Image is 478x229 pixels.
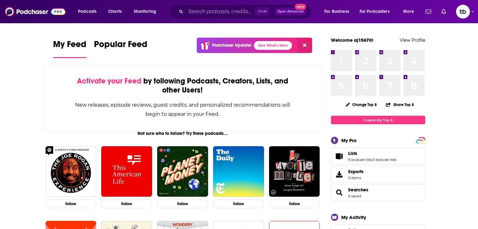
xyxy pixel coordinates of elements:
a: Popular Feed [94,39,147,58]
a: Exports [331,166,425,183]
div: Search podcasts, credits, & more... [174,4,318,19]
button: Open AdvancedNew [275,8,306,15]
img: The Joe Rogan Experience [46,146,96,197]
span: Exports [348,169,364,174]
input: Search podcasts, credits, & more... [186,7,255,17]
a: View Profile [400,37,425,43]
span: Open Advanced [277,10,304,13]
a: PRO [417,138,424,142]
span: 0 items [348,176,364,180]
a: 0 episode lists [372,157,396,162]
button: Follow [101,199,152,208]
a: Lists [333,152,346,161]
div: New releases, episode reviews, guest credits, and personalized recommendations will begin to appe... [75,100,291,119]
button: open menu [355,7,399,17]
button: open menu [74,7,105,17]
img: User Profile [456,5,470,19]
button: open menu [399,7,422,17]
a: Create My Top 8 [331,116,425,124]
img: The Daily [213,146,264,197]
button: Follow [213,199,264,208]
img: Podchaser - Follow, Share and Rate Podcasts [5,6,65,18]
a: Show notifications dropdown [423,6,434,17]
span: Logged in as aj15670 [456,5,470,19]
span: New [295,4,306,10]
span: My Feed [53,39,86,53]
button: Follow [157,199,208,208]
span: Podcasts [78,7,96,16]
span: Lists [348,151,357,156]
span: Searches [331,184,425,201]
button: Change Top 8 [342,101,381,109]
span: More [403,7,414,16]
button: Share Top 8 [386,99,414,111]
a: See What's New [254,41,292,50]
div: Not sure who to follow? Try these podcasts... [43,131,322,136]
a: 9 podcast lists [348,157,372,162]
span: For Podcasters [360,7,390,16]
div: My Activity [341,214,366,220]
span: For Business [324,7,349,16]
a: Charts [104,7,125,17]
span: Popular Feed [94,39,147,53]
span: Ctrl K [255,8,270,16]
p: Podchaser Update! [212,43,251,48]
a: Welcome aj15670! [331,37,373,43]
div: My Pro [341,137,357,143]
button: open menu [320,7,357,17]
a: Lists [348,151,396,156]
img: My Favorite Murder with Karen Kilgariff and Georgia Hardstark [269,146,320,197]
button: Follow [269,199,320,208]
button: Show profile menu [456,5,470,19]
a: Searches [348,187,368,193]
button: Follow [46,199,96,208]
span: Exports [333,170,346,179]
span: Activate your Feed [77,76,141,86]
div: by following Podcasts, Creators, Lists, and other Users! [75,77,291,95]
a: Show notifications dropdown [439,6,448,17]
img: This American Life [101,146,152,197]
span: Charts [108,7,122,16]
a: Searches [333,188,346,197]
span: Lists [331,148,425,165]
a: My Feed [53,39,86,58]
img: Planet Money [157,146,208,197]
a: 6 saved [348,194,361,198]
button: open menu [129,7,164,17]
span: Monitoring [134,7,156,16]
